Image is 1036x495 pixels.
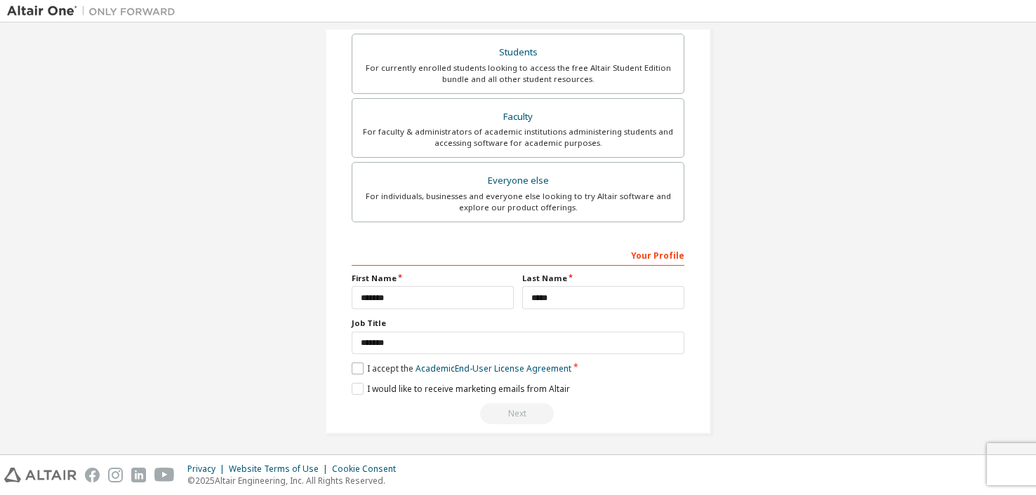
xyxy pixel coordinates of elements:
[332,463,404,475] div: Cookie Consent
[522,273,684,284] label: Last Name
[229,463,332,475] div: Website Terms of Use
[352,403,684,424] div: Please wait while checking email ...
[361,43,675,62] div: Students
[187,475,404,487] p: © 2025 Altair Engineering, Inc. All Rights Reserved.
[352,362,571,374] label: I accept the
[352,243,684,266] div: Your Profile
[361,171,675,191] div: Everyone else
[4,468,77,482] img: altair_logo.svg
[108,468,123,482] img: instagram.svg
[361,62,675,85] div: For currently enrolled students looking to access the free Altair Student Edition bundle and all ...
[361,191,675,213] div: For individuals, businesses and everyone else looking to try Altair software and explore our prod...
[352,318,684,329] label: Job Title
[7,4,182,18] img: Altair One
[85,468,100,482] img: facebook.svg
[361,126,675,149] div: For faculty & administrators of academic institutions administering students and accessing softwa...
[154,468,175,482] img: youtube.svg
[361,107,675,127] div: Faculty
[131,468,146,482] img: linkedin.svg
[416,362,571,374] a: Academic End-User License Agreement
[352,273,514,284] label: First Name
[187,463,229,475] div: Privacy
[352,383,570,395] label: I would like to receive marketing emails from Altair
